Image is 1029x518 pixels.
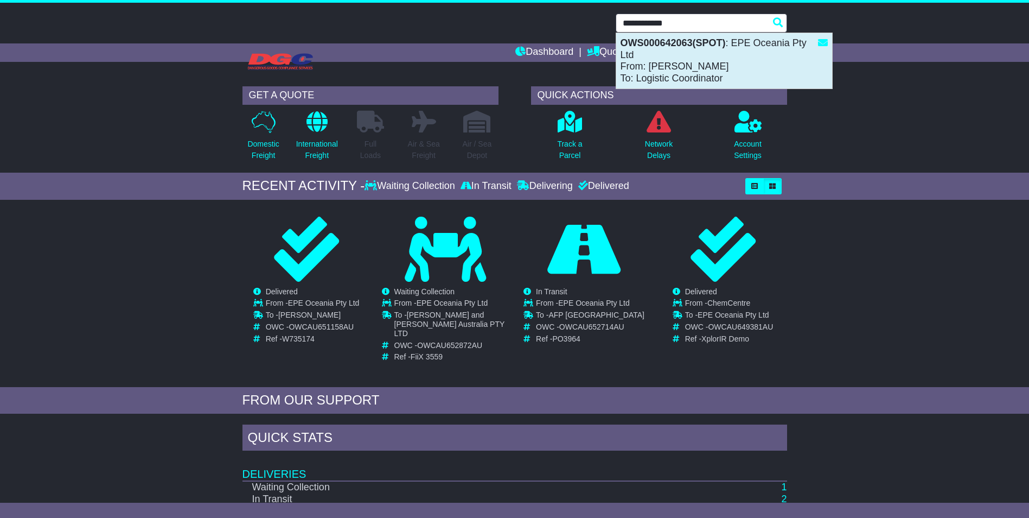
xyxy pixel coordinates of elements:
td: To - [685,311,774,323]
td: OWC - [536,323,644,334]
p: International Freight [296,138,338,161]
td: Deliveries [242,453,787,481]
a: AccountSettings [733,110,762,167]
td: Ref - [394,352,509,362]
div: FROM OUR SUPPORT [242,393,787,408]
td: Ref - [685,334,774,344]
span: FiiX 3559 [411,352,443,361]
a: 1 [781,482,787,492]
p: Air & Sea Freight [408,138,440,161]
div: GET A QUOTE [242,86,498,105]
p: Account Settings [734,138,762,161]
span: EPE Oceania Pty Ltd [698,311,769,319]
div: Waiting Collection [365,180,457,192]
td: Waiting Collection [242,481,665,494]
span: OWCAU649381AU [708,323,773,331]
a: InternationalFreight [296,110,338,167]
p: Air / Sea Depot [463,138,492,161]
span: W735174 [282,334,315,343]
a: NetworkDelays [644,110,673,167]
span: [PERSON_NAME] and [PERSON_NAME] Australia PTY LTD [394,311,505,338]
span: EPE Oceania Pty Ltd [558,299,630,307]
a: 2 [781,494,787,504]
span: XplorIR Demo [701,334,749,343]
a: Track aParcel [557,110,583,167]
td: Ref - [536,334,644,344]
td: Ref - [266,334,360,344]
span: OWCAU651158AU [289,323,354,331]
a: Dashboard [515,43,573,62]
span: Waiting Collection [394,287,455,296]
a: DomesticFreight [247,110,279,167]
td: OWC - [394,341,509,353]
td: From - [685,299,774,311]
div: Delivered [576,180,629,192]
span: Delivered [266,287,298,296]
span: Delivered [685,287,717,296]
span: OWCAU652872AU [417,341,482,350]
td: OWC - [266,323,360,334]
a: Quote/Book [587,43,651,62]
div: RECENT ACTIVITY - [242,178,365,194]
p: Network Delays [645,138,673,161]
td: OWC - [685,323,774,334]
div: QUICK ACTIONS [531,86,787,105]
span: OWCAU652714AU [559,323,624,331]
td: To - [536,311,644,323]
strong: OWS000642063(SPOT) [621,37,726,48]
td: To - [266,311,360,323]
td: From - [394,299,509,311]
div: : EPE Oceania Pty Ltd From: [PERSON_NAME] To: Logistic Coordinator [616,33,832,89]
td: From - [536,299,644,311]
p: Full Loads [357,138,384,161]
span: EPE Oceania Pty Ltd [417,299,488,307]
td: In Transit [242,494,665,506]
td: To - [394,311,509,340]
span: EPE Oceania Pty Ltd [288,299,360,307]
span: [PERSON_NAME] [278,311,341,319]
p: Domestic Freight [247,138,279,161]
td: From - [266,299,360,311]
span: AFP [GEOGRAPHIC_DATA] [548,311,644,319]
span: ChemCentre [707,299,750,307]
p: Track a Parcel [557,138,582,161]
div: Quick Stats [242,425,787,454]
div: In Transit [458,180,514,192]
span: In Transit [536,287,567,296]
span: PO3964 [552,334,580,343]
div: Delivering [514,180,576,192]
